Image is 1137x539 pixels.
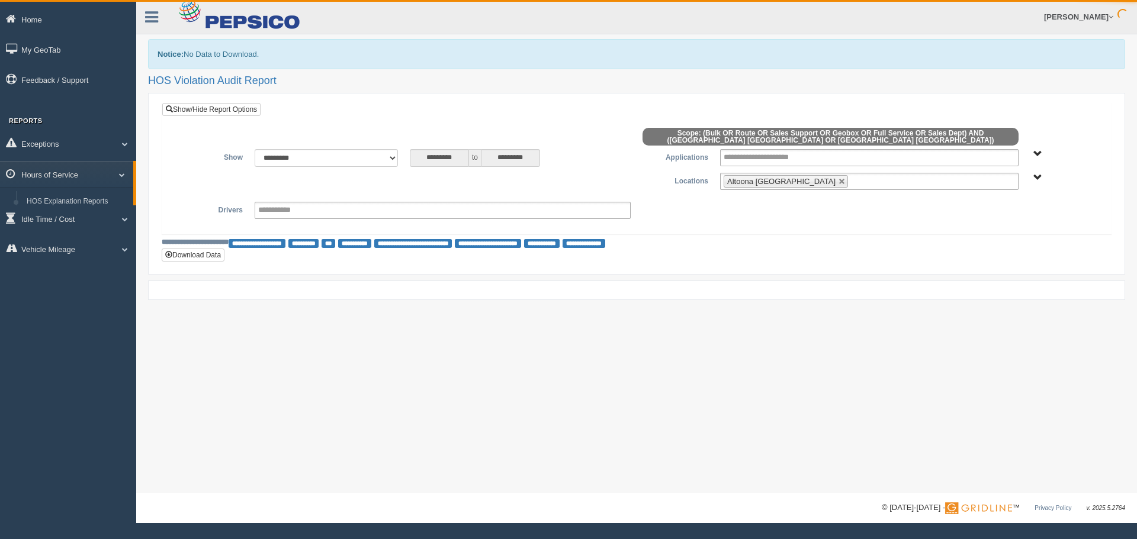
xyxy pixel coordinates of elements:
[469,149,481,167] span: to
[162,103,261,116] a: Show/Hide Report Options
[882,502,1125,514] div: © [DATE]-[DATE] - ™
[148,39,1125,69] div: No Data to Download.
[171,149,249,163] label: Show
[1087,505,1125,511] span: v. 2025.5.2764
[643,128,1019,146] span: Scope: (Bulk OR Route OR Sales Support OR Geobox OR Full Service OR Sales Dept) AND ([GEOGRAPHIC_...
[21,191,133,212] a: HOS Explanation Reports
[637,149,714,163] label: Applications
[171,202,249,216] label: Drivers
[945,502,1012,514] img: Gridline
[637,173,714,187] label: Locations
[148,75,1125,87] h2: HOS Violation Audit Report
[162,248,224,262] button: Download Data
[727,177,836,186] span: Altoona [GEOGRAPHIC_DATA]
[1035,505,1071,511] a: Privacy Policy
[158,50,184,59] b: Notice:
